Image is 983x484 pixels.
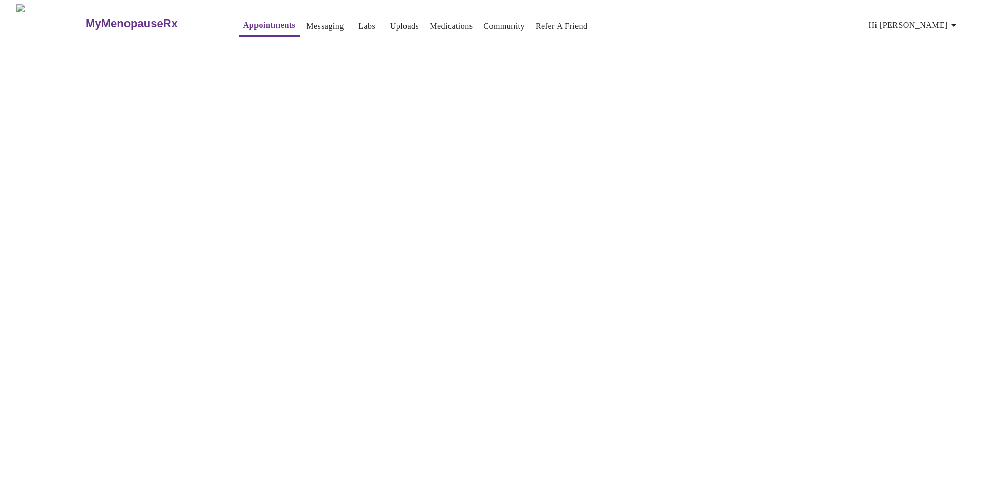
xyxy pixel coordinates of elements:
button: Community [479,16,529,36]
a: Community [483,19,525,33]
a: MyMenopauseRx [84,6,219,41]
a: Labs [358,19,375,33]
img: MyMenopauseRx Logo [16,4,84,43]
button: Uploads [386,16,423,36]
h3: MyMenopauseRx [86,17,178,30]
a: Uploads [390,19,419,33]
a: Refer a Friend [536,19,588,33]
button: Messaging [302,16,348,36]
span: Hi [PERSON_NAME] [869,18,960,32]
button: Hi [PERSON_NAME] [865,15,964,35]
a: Messaging [306,19,344,33]
a: Appointments [243,18,295,32]
button: Refer a Friend [531,16,592,36]
button: Medications [425,16,477,36]
a: Medications [430,19,473,33]
button: Labs [351,16,383,36]
button: Appointments [239,15,300,37]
